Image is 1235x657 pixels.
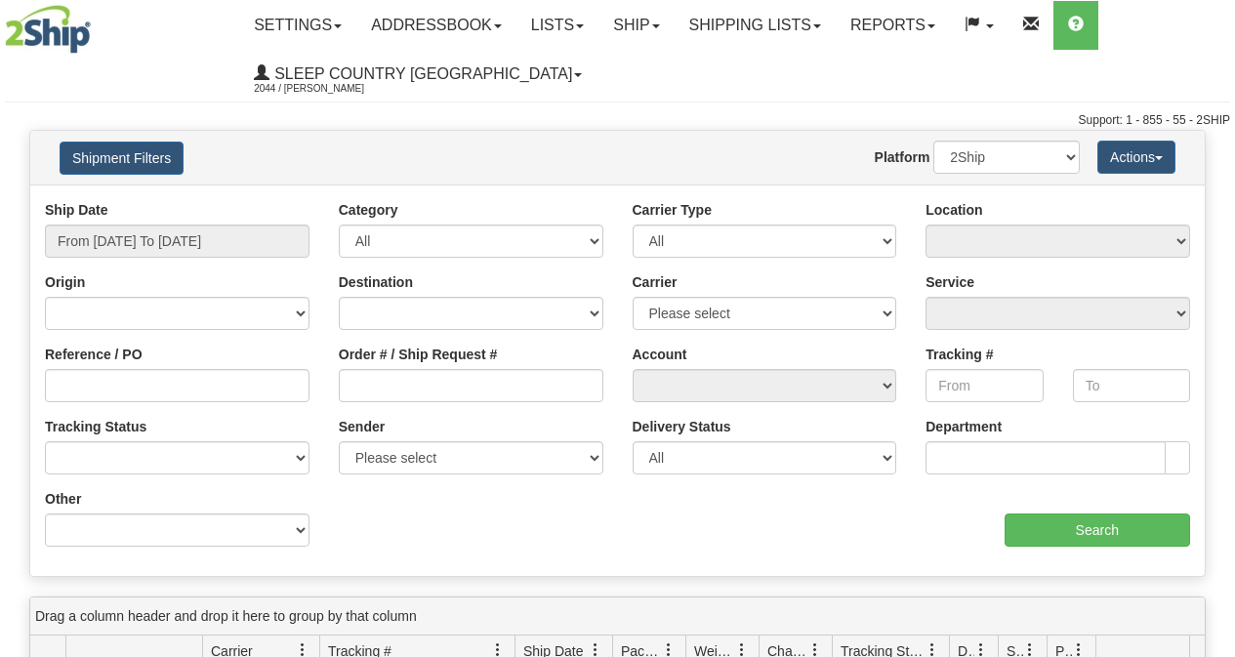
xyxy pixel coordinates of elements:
[598,1,674,50] a: Ship
[1005,513,1191,547] input: Search
[633,272,678,292] label: Carrier
[675,1,836,50] a: Shipping lists
[836,1,950,50] a: Reports
[926,369,1043,402] input: From
[239,1,356,50] a: Settings
[45,345,143,364] label: Reference / PO
[339,417,385,436] label: Sender
[1097,141,1175,174] button: Actions
[926,200,982,220] label: Location
[30,597,1205,636] div: grid grouping header
[254,79,400,99] span: 2044 / [PERSON_NAME]
[633,345,687,364] label: Account
[339,345,498,364] label: Order # / Ship Request #
[45,272,85,292] label: Origin
[45,200,108,220] label: Ship Date
[1190,228,1233,428] iframe: chat widget
[633,417,731,436] label: Delivery Status
[926,417,1002,436] label: Department
[5,112,1230,129] div: Support: 1 - 855 - 55 - 2SHIP
[926,345,993,364] label: Tracking #
[633,200,712,220] label: Carrier Type
[239,50,597,99] a: Sleep Country [GEOGRAPHIC_DATA] 2044 / [PERSON_NAME]
[45,417,146,436] label: Tracking Status
[45,489,81,509] label: Other
[339,200,398,220] label: Category
[516,1,598,50] a: Lists
[5,5,91,54] img: logo2044.jpg
[60,142,184,175] button: Shipment Filters
[269,65,572,82] span: Sleep Country [GEOGRAPHIC_DATA]
[875,147,930,167] label: Platform
[926,272,974,292] label: Service
[339,272,413,292] label: Destination
[1073,369,1190,402] input: To
[356,1,516,50] a: Addressbook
